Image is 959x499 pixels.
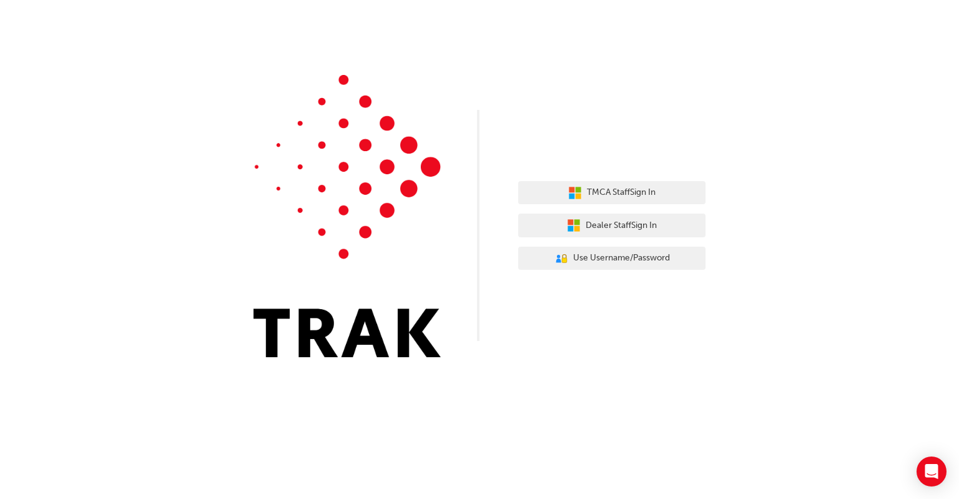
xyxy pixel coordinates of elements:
span: Dealer Staff Sign In [586,219,657,233]
div: Open Intercom Messenger [917,457,947,487]
button: TMCA StaffSign In [518,181,706,205]
span: Use Username/Password [573,251,670,265]
button: Dealer StaffSign In [518,214,706,237]
span: TMCA Staff Sign In [587,185,656,200]
img: Trak [253,75,441,357]
button: Use Username/Password [518,247,706,270]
